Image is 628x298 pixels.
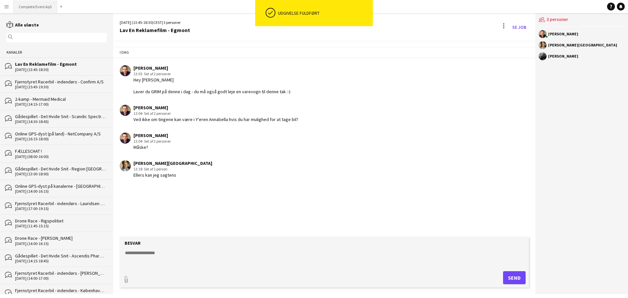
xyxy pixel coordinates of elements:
div: 3 personer [539,13,625,27]
div: Gådespillet - Det Hvide Snit - Region [GEOGRAPHIC_DATA] - CIMT - Digital Regulering [15,166,107,172]
div: 13:03 [133,71,290,77]
div: [DATE] (11:45-15:15) [15,224,107,228]
div: [DATE] (08:00-16:00) [15,154,107,159]
div: [DATE] (14:15-17:00) [15,102,107,107]
div: Lav En Reklamefilm - Egmont [15,61,107,67]
span: CEST [153,20,162,25]
div: Hey [PERSON_NAME] Laver du GRIM på denne i dag - du må også godt leje en varevogn til denne tak :-) [133,77,290,95]
div: [PERSON_NAME] [548,32,578,36]
div: Lav En Reklamefilm - Egmont [120,27,190,33]
div: [DATE] (14:00-16:15) [15,189,107,194]
div: Måske? [133,144,171,150]
label: Besvar [125,240,141,246]
div: Ved ikke om tingene kan være i Y'eren Annabella hvis du har mulighed for at tage bil? [133,116,298,122]
a: Alle ulæste [7,22,39,28]
div: [DATE] (14:30-18:45) [15,119,107,124]
span: · Set af 2 personer [142,111,171,116]
button: Complete Event ApS [13,0,57,13]
div: [PERSON_NAME] [133,132,171,138]
div: Fjernstyret Racerbil - indendørs - [PERSON_NAME] [15,270,107,276]
div: 13:04 [133,138,171,144]
span: · Set af 2 personer [142,139,171,144]
div: Ellers kan jeg sagtens [133,172,212,178]
div: [DATE] (14:00-16:15) [15,241,107,246]
div: Online GPS-dyst (på land) - NetCompany A/S [15,131,107,137]
div: [DATE] (15:45-19:30) [15,85,107,89]
div: [DATE] (13:45-18:30) | 3 personer [120,20,190,26]
div: [PERSON_NAME] [548,54,578,58]
div: [PERSON_NAME] [133,105,298,111]
a: Se Job [510,22,529,32]
div: Gådespillet - Det Hvide Snit - Scandic Spectrum [15,114,107,119]
div: I dag [113,47,535,58]
div: Fjernstyret Racerbil - indendørs - Københavns Kommune [15,288,107,293]
span: · Set af 1 person [142,167,167,171]
div: 13:18 [133,166,212,172]
div: Drone Race - [PERSON_NAME] [15,235,107,241]
div: Fjernstyret Racerbil - indendørs - Confirm A/S [15,79,107,85]
div: [DATE] (16:15-18:00) [15,137,107,141]
div: [DATE] (14:00-17:00) [15,276,107,281]
div: [PERSON_NAME] [133,65,290,71]
button: Send [503,271,526,284]
div: 13:04 [133,111,298,116]
div: [DATE] (17:00-19:15) [15,206,107,211]
div: [DATE] (13:00-18:00) [15,172,107,176]
div: Udgivelse fuldført [278,10,370,16]
span: · Set af 2 personer [142,71,171,76]
div: Gådespillet - Det Hvide Snit - Ascendis Pharma A/S [15,253,107,259]
div: [DATE] (11:15-15:30) [15,293,107,298]
div: Drone Race - Rigspolitiet [15,218,107,224]
div: 2-kamp - Mermaid Medical [15,96,107,102]
div: [DATE] (14:15-18:45) [15,259,107,263]
div: FÆLLESCHAT ! [15,148,107,154]
div: Fjernstyret Racerbil - indendørs - Lauridsen Handel & Import [15,201,107,206]
div: [PERSON_NAME][GEOGRAPHIC_DATA] [133,160,212,166]
div: [DATE] (13:45-18:30) [15,67,107,72]
div: [PERSON_NAME][GEOGRAPHIC_DATA] [548,43,617,47]
div: Online GPS-dyst på kanalerne - [GEOGRAPHIC_DATA] [15,183,107,189]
